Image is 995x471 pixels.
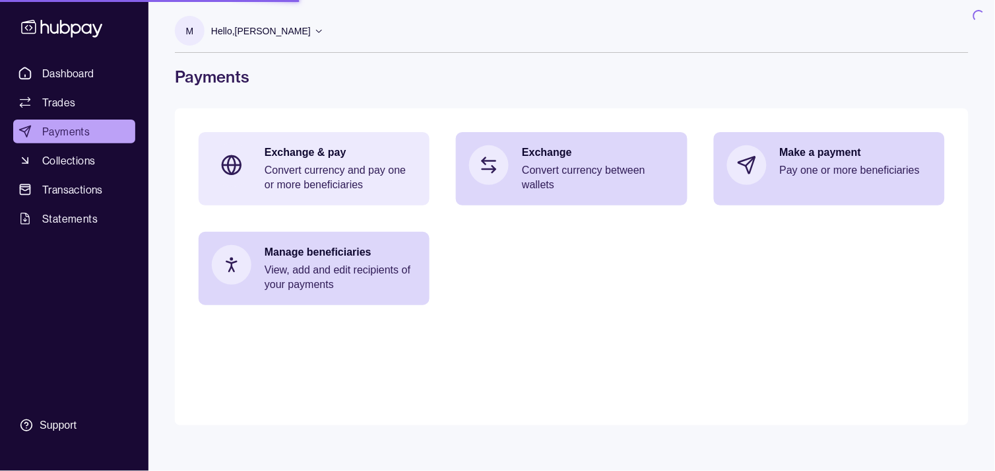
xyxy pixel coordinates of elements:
h1: Payments [175,66,969,87]
a: Collections [13,149,135,172]
p: Convert currency and pay one or more beneficiaries [265,163,416,192]
p: Make a payment [780,145,932,160]
p: Pay one or more beneficiaries [780,163,932,178]
a: Trades [13,91,135,114]
p: Hello, [PERSON_NAME] [211,24,311,38]
a: Transactions [13,178,135,201]
p: Exchange [522,145,674,160]
a: Support [13,412,135,439]
a: Dashboard [13,61,135,85]
span: Statements [42,211,98,227]
p: Manage beneficiaries [265,245,416,260]
span: Transactions [42,182,103,198]
a: Statements [13,207,135,231]
span: Dashboard [42,65,94,81]
span: Trades [42,94,75,110]
a: Payments [13,120,135,143]
div: Support [40,418,77,433]
span: Payments [42,124,90,139]
p: M [186,24,194,38]
a: Exchange & payConvert currency and pay one or more beneficiaries [199,132,430,205]
p: Exchange & pay [265,145,416,160]
a: Manage beneficiariesView, add and edit recipients of your payments [199,232,430,305]
a: ExchangeConvert currency between wallets [456,132,687,205]
p: View, add and edit recipients of your payments [265,263,416,292]
span: Collections [42,153,95,168]
a: Make a paymentPay one or more beneficiaries [714,132,945,198]
p: Convert currency between wallets [522,163,674,192]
